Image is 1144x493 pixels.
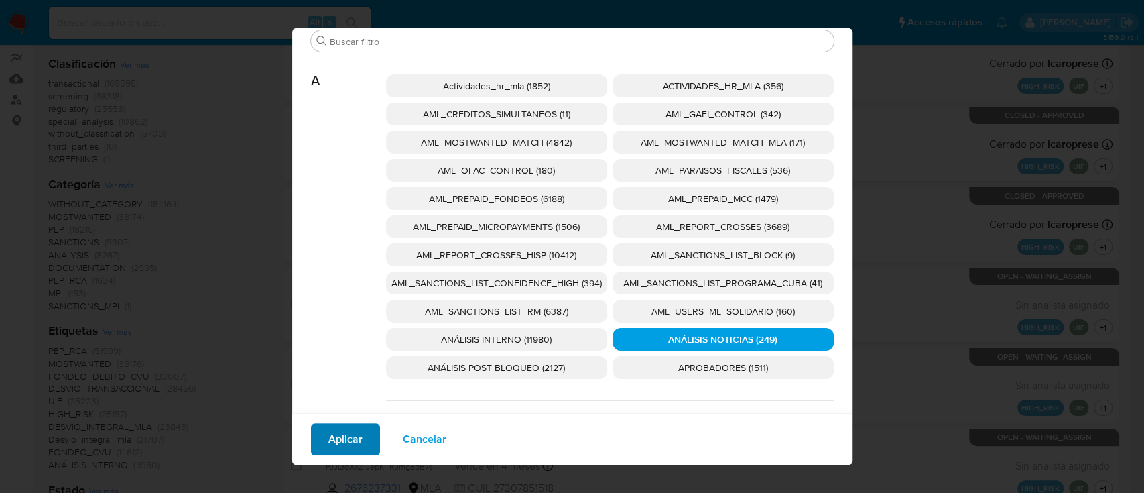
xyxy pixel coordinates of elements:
span: ANÁLISIS INTERNO (11980) [441,333,552,346]
span: Actividades_hr_mla (1852) [443,79,550,93]
div: AML_REPORT_CROSSES (3689) [613,215,834,238]
div: APROBADORES (1511) [613,356,834,379]
div: AML_MOSTWANTED_MATCH_MLA (171) [613,131,834,154]
div: Actividades_hr_mla (1852) [386,74,607,97]
div: ANÁLISIS NOTICIAS (249) [613,328,834,351]
div: AML_SANCTIONS_LIST_BLOCK (9) [613,243,834,266]
span: AML_MOSTWANTED_MATCH_MLA (171) [641,135,805,149]
div: AML_OFAC_CONTROL (180) [386,159,607,182]
span: ANÁLISIS POST BLOQUEO (2127) [428,361,565,374]
span: ANÁLISIS NOTICIAS (249) [668,333,777,346]
span: AML_PREPAID_MCC (1479) [668,192,778,205]
span: AML_GAFI_CONTROL (342) [665,107,781,121]
div: AML_REPORT_CROSSES_HISP (10412) [386,243,607,266]
span: AML_SANCTIONS_LIST_PROGRAMA_CUBA (41) [623,276,822,290]
div: AML_USERS_ML_SOLIDARIO (160) [613,300,834,323]
div: AML_PREPAID_MICROPAYMENTS (1506) [386,215,607,238]
span: AML_SANCTIONS_LIST_RM (6387) [425,305,568,318]
span: AML_PREPAID_MICROPAYMENTS (1506) [413,220,580,233]
span: AML_MOSTWANTED_MATCH (4842) [421,135,572,149]
span: AML_CREDITOS_SIMULTANEOS (11) [423,107,570,121]
span: APROBADORES (1511) [678,361,768,374]
div: AML_SANCTIONS_LIST_RM (6387) [386,300,607,323]
button: Buscar [316,36,327,46]
div: AML_GAFI_CONTROL (342) [613,103,834,125]
span: AML_REPORT_CROSSES (3689) [656,220,789,233]
div: ANÁLISIS INTERNO (11980) [386,328,607,351]
span: B [311,401,386,437]
div: ACTIVIDADES_HR_MLA (356) [613,74,834,97]
div: AML_MOSTWANTED_MATCH (4842) [386,131,607,154]
span: Aplicar [328,425,363,454]
span: AML_PARAISOS_FISCALES (536) [655,164,790,177]
span: AML_PREPAID_FONDEOS (6188) [429,192,564,205]
span: AML_REPORT_CROSSES_HISP (10412) [416,248,576,262]
div: AML_SANCTIONS_LIST_CONFIDENCE_HIGH (394) [386,272,607,294]
span: AML_OFAC_CONTROL (180) [438,164,555,177]
div: AML_CREDITOS_SIMULTANEOS (11) [386,103,607,125]
div: AML_PREPAID_FONDEOS (6188) [386,187,607,210]
button: Cancelar [385,423,464,455]
div: AML_PARAISOS_FISCALES (536) [613,159,834,182]
div: ANÁLISIS POST BLOQUEO (2127) [386,356,607,379]
span: Cancelar [403,425,446,454]
span: ACTIVIDADES_HR_MLA (356) [663,79,783,93]
span: A [311,53,386,89]
button: Aplicar [311,423,380,455]
div: AML_PREPAID_MCC (1479) [613,187,834,210]
span: AML_USERS_ML_SOLIDARIO (160) [651,305,795,318]
input: Buscar filtro [330,36,828,48]
span: AML_SANCTIONS_LIST_CONFIDENCE_HIGH (394) [391,276,602,290]
span: AML_SANCTIONS_LIST_BLOCK (9) [651,248,795,262]
div: AML_SANCTIONS_LIST_PROGRAMA_CUBA (41) [613,272,834,294]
